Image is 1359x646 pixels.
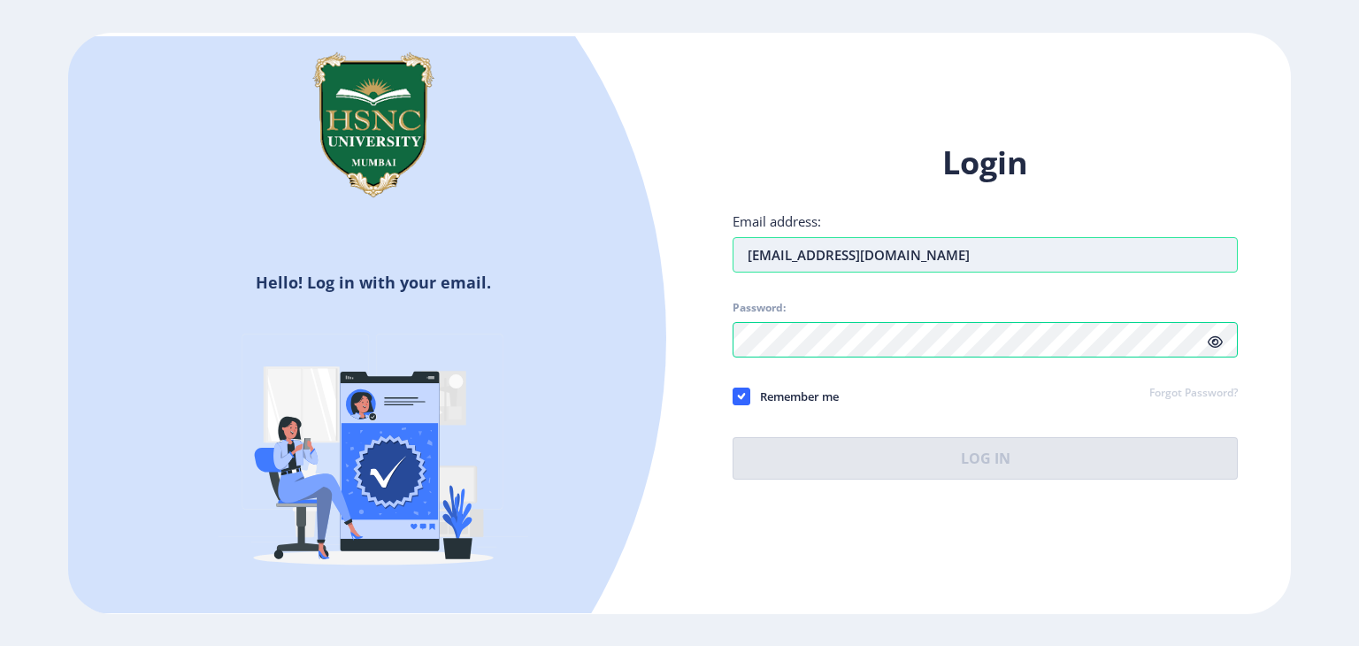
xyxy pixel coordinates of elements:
span: Remember me [750,386,839,407]
label: Email address: [733,212,821,230]
img: hsnc.png [285,36,462,213]
h5: Don't have an account? [81,610,666,638]
a: Register [447,611,527,637]
img: Verified-rafiki.svg [219,300,528,610]
h1: Login [733,142,1238,184]
button: Log In [733,437,1238,480]
label: Password: [733,301,786,315]
input: Email address [733,237,1238,273]
a: Forgot Password? [1149,386,1238,402]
